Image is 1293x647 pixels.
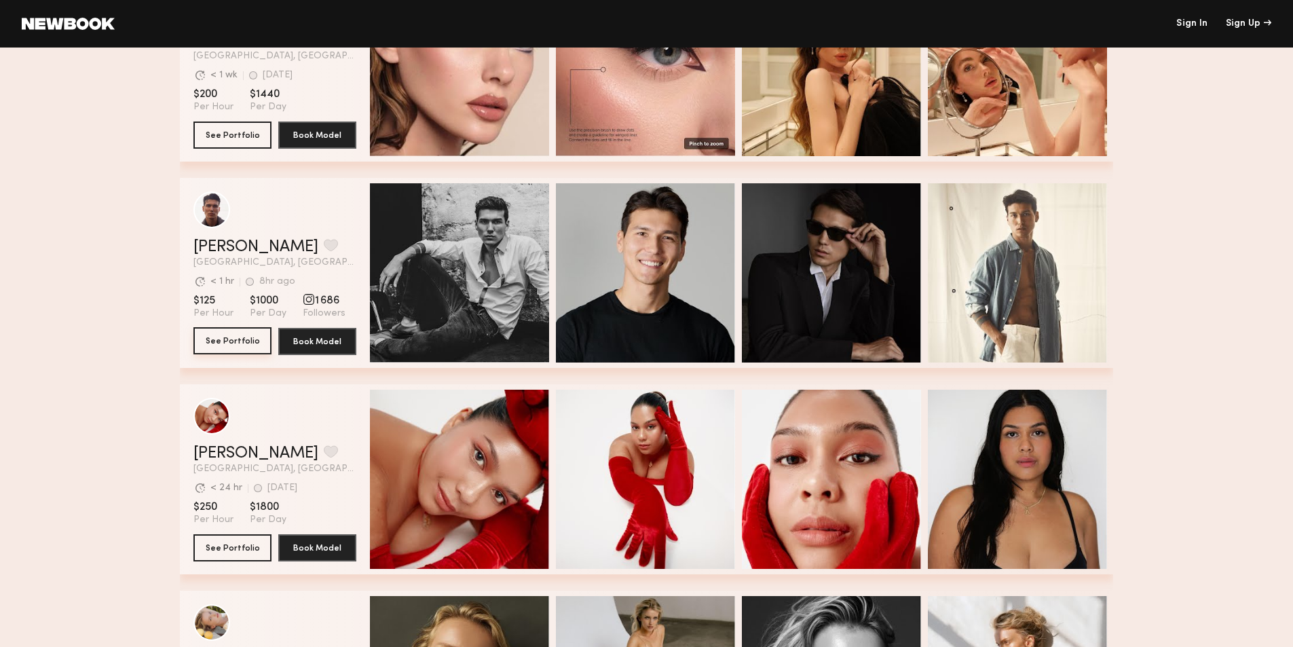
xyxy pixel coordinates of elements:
[1226,19,1271,29] div: Sign Up
[193,327,271,354] button: See Portfolio
[193,294,233,308] span: $125
[193,258,356,267] span: [GEOGRAPHIC_DATA], [GEOGRAPHIC_DATA]
[1176,19,1207,29] a: Sign In
[263,71,293,80] div: [DATE]
[278,122,356,149] button: Book Model
[210,483,242,493] div: < 24 hr
[278,534,356,561] button: Book Model
[193,464,356,474] span: [GEOGRAPHIC_DATA], [GEOGRAPHIC_DATA]
[303,308,345,320] span: Followers
[193,122,271,149] button: See Portfolio
[250,500,286,514] span: $1800
[193,52,356,61] span: [GEOGRAPHIC_DATA], [GEOGRAPHIC_DATA]
[259,277,295,286] div: 8hr ago
[303,294,345,308] span: 1 686
[193,328,271,355] a: See Portfolio
[250,308,286,320] span: Per Day
[193,534,271,561] button: See Portfolio
[193,88,233,101] span: $200
[193,500,233,514] span: $250
[250,514,286,526] span: Per Day
[210,277,234,286] div: < 1 hr
[193,239,318,255] a: [PERSON_NAME]
[278,328,356,355] button: Book Model
[250,101,286,113] span: Per Day
[193,445,318,462] a: [PERSON_NAME]
[193,101,233,113] span: Per Hour
[250,294,286,308] span: $1000
[250,88,286,101] span: $1440
[267,483,297,493] div: [DATE]
[210,71,238,80] div: < 1 wk
[193,308,233,320] span: Per Hour
[193,514,233,526] span: Per Hour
